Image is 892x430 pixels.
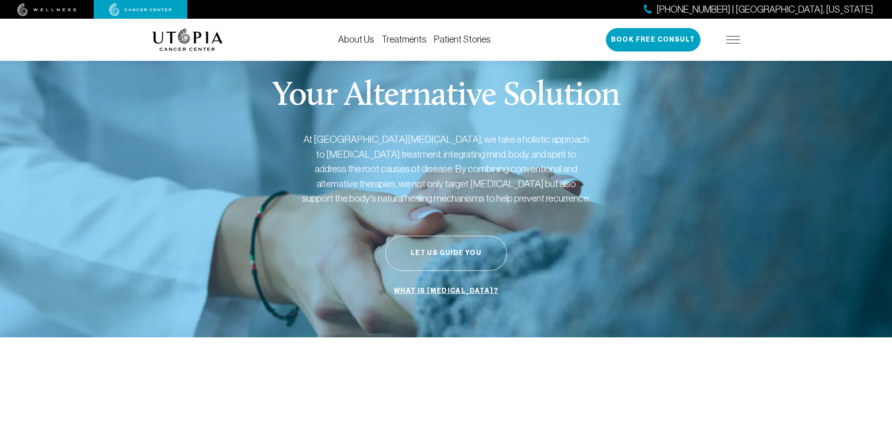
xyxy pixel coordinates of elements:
img: icon-hamburger [726,36,740,44]
img: cancer center [109,3,172,16]
a: [PHONE_NUMBER] | [GEOGRAPHIC_DATA], [US_STATE] [644,3,873,16]
img: logo [152,29,223,51]
p: Your Alternative Solution [272,80,620,113]
img: wellness [17,3,76,16]
a: Patient Stories [434,34,491,44]
a: Treatments [382,34,427,44]
a: About Us [338,34,374,44]
a: What is [MEDICAL_DATA]? [391,282,501,300]
button: Let Us Guide You [385,236,507,271]
button: Book Free Consult [606,28,700,51]
p: At [GEOGRAPHIC_DATA][MEDICAL_DATA], we take a holistic approach to [MEDICAL_DATA] treatment, inte... [301,132,591,206]
span: [PHONE_NUMBER] | [GEOGRAPHIC_DATA], [US_STATE] [656,3,873,16]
